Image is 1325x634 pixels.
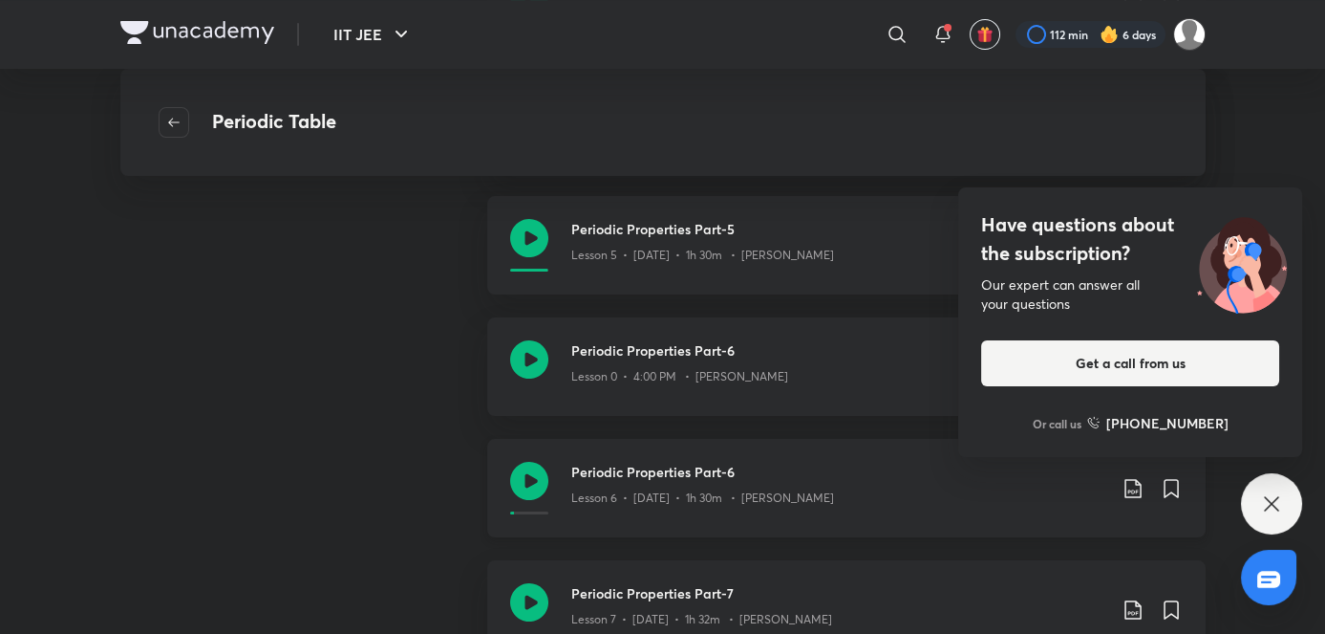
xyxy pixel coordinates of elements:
[487,196,1206,317] a: Periodic Properties Part-5Lesson 5 • [DATE] • 1h 30m • [PERSON_NAME]
[1106,413,1229,433] h6: [PHONE_NUMBER]
[571,462,1106,482] h3: Periodic Properties Part-6
[571,490,834,507] p: Lesson 6 • [DATE] • 1h 30m • [PERSON_NAME]
[1087,413,1229,433] a: [PHONE_NUMBER]
[571,340,1183,361] h3: Periodic Properties Part-6
[120,21,274,49] a: Company Logo
[322,15,424,54] button: IIT JEE
[571,611,832,628] p: Lesson 7 • [DATE] • 1h 32m • [PERSON_NAME]
[1182,210,1302,314] img: ttu_illustration_new.svg
[571,583,1106,603] h3: Periodic Properties Part-7
[1173,18,1206,51] img: SUBHRANGSU DAS
[120,21,274,44] img: Company Logo
[976,26,994,43] img: avatar
[1033,415,1081,432] p: Or call us
[571,368,788,385] p: Lesson 0 • 4:00 PM • [PERSON_NAME]
[487,317,1206,439] a: Periodic Properties Part-6Lesson 0 • 4:00 PM • [PERSON_NAME]
[981,275,1279,314] div: Our expert can answer all your questions
[487,439,1206,560] a: Periodic Properties Part-6Lesson 6 • [DATE] • 1h 30m • [PERSON_NAME]
[970,19,1000,50] button: avatar
[981,340,1279,386] button: Get a call from us
[212,107,336,138] h4: Periodic Table
[571,219,1106,239] h3: Periodic Properties Part-5
[1100,25,1119,44] img: streak
[571,247,834,264] p: Lesson 5 • [DATE] • 1h 30m • [PERSON_NAME]
[981,210,1279,268] h4: Have questions about the subscription?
